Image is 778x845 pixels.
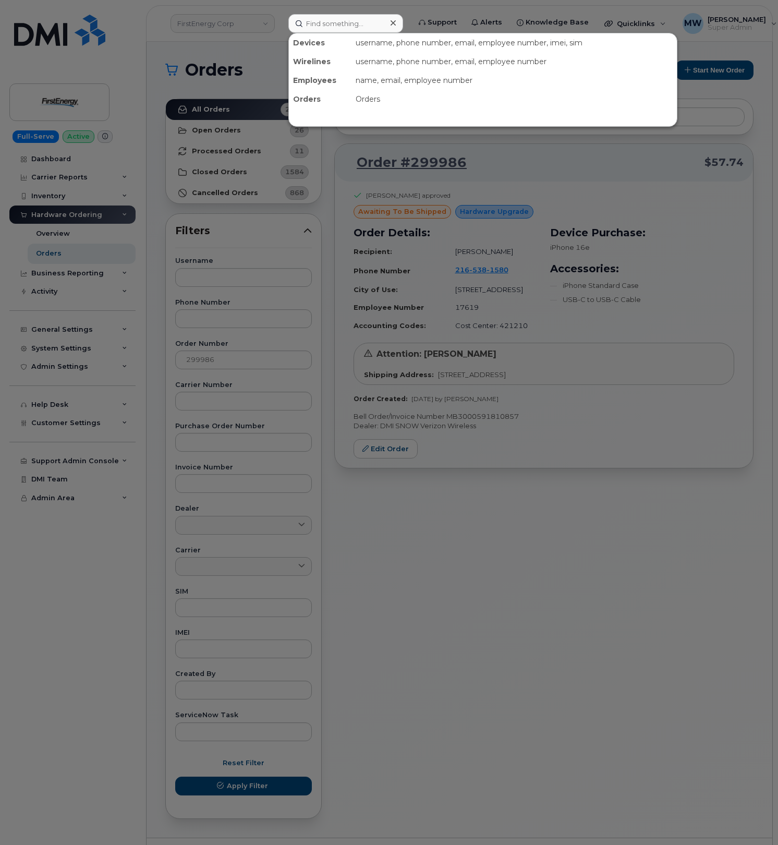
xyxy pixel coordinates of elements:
[289,52,351,71] div: Wirelines
[351,52,677,71] div: username, phone number, email, employee number
[733,800,770,837] iframe: Messenger Launcher
[289,71,351,90] div: Employees
[289,33,351,52] div: Devices
[289,90,351,108] div: Orders
[351,71,677,90] div: name, email, employee number
[351,90,677,108] div: Orders
[351,33,677,52] div: username, phone number, email, employee number, imei, sim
